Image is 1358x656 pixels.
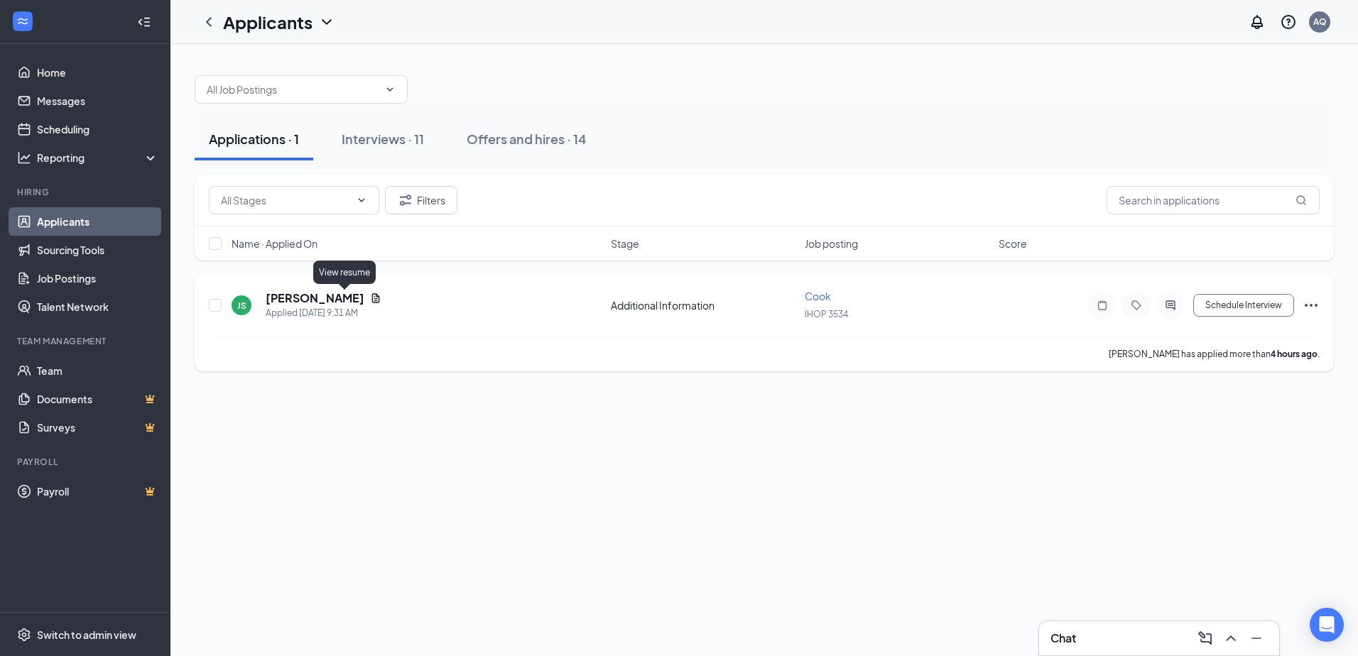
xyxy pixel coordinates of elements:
[17,628,31,642] svg: Settings
[200,13,217,31] svg: ChevronLeft
[356,195,367,206] svg: ChevronDown
[1313,16,1327,28] div: AQ
[237,300,246,312] div: JS
[37,115,158,143] a: Scheduling
[1222,630,1239,647] svg: ChevronUp
[266,306,381,320] div: Applied [DATE] 9:31 AM
[37,477,158,505] a: PayrollCrown
[1245,627,1268,650] button: Minimize
[1249,13,1266,31] svg: Notifications
[37,58,158,87] a: Home
[1303,297,1320,314] svg: Ellipses
[1194,627,1217,650] button: ComposeMessage
[16,14,30,28] svg: WorkstreamLogo
[37,356,158,385] a: Team
[37,413,158,442] a: SurveysCrown
[1280,13,1297,31] svg: QuestionInfo
[611,236,639,251] span: Stage
[318,13,335,31] svg: ChevronDown
[370,293,381,304] svg: Document
[223,10,313,34] h1: Applicants
[385,186,457,214] button: Filter Filters
[1220,627,1242,650] button: ChevronUp
[805,290,831,302] span: Cook
[17,456,156,468] div: Payroll
[37,236,158,264] a: Sourcing Tools
[221,192,350,208] input: All Stages
[467,130,587,148] div: Offers and hires · 14
[17,335,156,347] div: Team Management
[1162,300,1179,311] svg: ActiveChat
[37,293,158,321] a: Talent Network
[313,261,376,284] div: View resume
[805,309,848,319] span: IHOP 3534
[37,207,158,236] a: Applicants
[1107,186,1320,214] input: Search in applications
[1050,630,1076,646] h3: Chat
[1109,348,1320,360] p: [PERSON_NAME] has applied more than .
[1310,608,1344,642] div: Open Intercom Messenger
[611,298,796,312] div: Additional Information
[1295,195,1307,206] svg: MagnifyingGlass
[397,192,414,209] svg: Filter
[342,130,424,148] div: Interviews · 11
[232,236,317,251] span: Name · Applied On
[1248,630,1265,647] svg: Minimize
[209,130,299,148] div: Applications · 1
[266,290,364,306] h5: [PERSON_NAME]
[384,84,396,95] svg: ChevronDown
[17,186,156,198] div: Hiring
[1094,300,1111,311] svg: Note
[37,628,136,642] div: Switch to admin view
[1128,300,1145,311] svg: Tag
[1193,294,1294,317] button: Schedule Interview
[1271,349,1318,359] b: 4 hours ago
[805,236,858,251] span: Job posting
[17,151,31,165] svg: Analysis
[37,87,158,115] a: Messages
[37,385,158,413] a: DocumentsCrown
[37,151,159,165] div: Reporting
[1197,630,1214,647] svg: ComposeMessage
[207,82,379,97] input: All Job Postings
[999,236,1027,251] span: Score
[137,15,151,29] svg: Collapse
[37,264,158,293] a: Job Postings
